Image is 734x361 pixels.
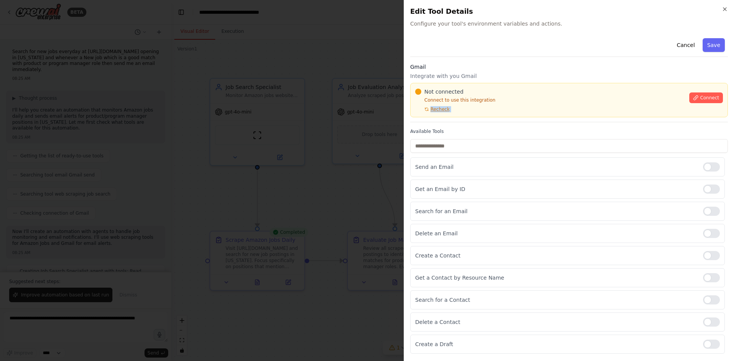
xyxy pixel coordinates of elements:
p: Search for an Email [415,207,697,215]
p: Get an Email by ID [415,185,697,193]
span: Connect [700,95,719,101]
span: Configure your tool's environment variables and actions. [410,20,728,28]
p: Delete a Contact [415,318,697,326]
p: Delete an Email [415,230,697,237]
button: Cancel [672,38,699,52]
button: Recheck [415,106,450,112]
p: Search for a Contact [415,296,697,304]
button: Save [703,38,725,52]
p: Integrate with you Gmail [410,72,728,80]
p: Create a Draft [415,340,697,348]
button: Connect [689,92,723,103]
h3: Gmail [410,63,728,71]
span: Recheck [430,106,450,112]
p: Connect to use this integration [415,97,685,103]
p: Send an Email [415,163,697,171]
p: Create a Contact [415,252,697,259]
span: Not connected [424,88,463,96]
h2: Edit Tool Details [410,6,728,17]
label: Available Tools [410,128,728,134]
p: Get a Contact by Resource Name [415,274,697,282]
